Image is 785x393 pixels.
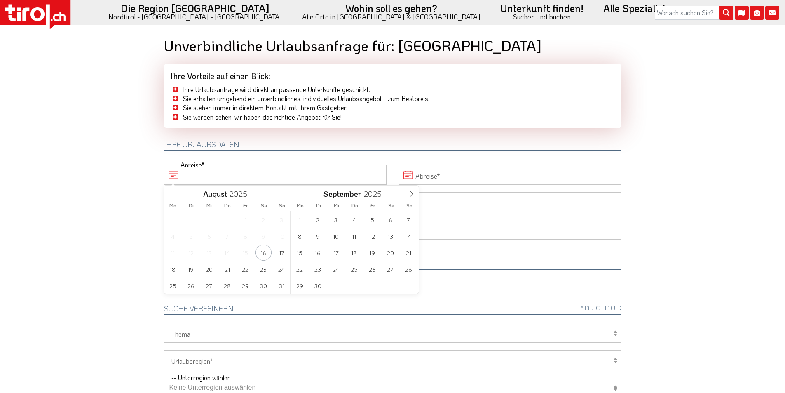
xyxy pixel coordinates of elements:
span: August 28, 2025 [219,278,235,294]
li: Ihre Urlaubsanfrage wird direkt an passende Unterkünfte geschickt. [171,85,615,94]
span: August 9, 2025 [255,228,272,244]
small: Alle Orte in [GEOGRAPHIC_DATA] & [GEOGRAPHIC_DATA] [302,13,480,20]
span: September 10, 2025 [328,228,344,244]
span: August 30, 2025 [255,278,272,294]
span: So [400,203,418,208]
div: Ihre Vorteile auf einen Blick: [164,64,621,85]
span: August 7, 2025 [219,228,235,244]
h2: Suche verfeinern [164,305,621,315]
span: Mi [328,203,346,208]
span: September 5, 2025 [364,212,380,228]
span: September [323,190,361,198]
input: Wonach suchen Sie? [655,6,733,20]
span: August 3, 2025 [274,212,290,228]
span: August 27, 2025 [201,278,217,294]
li: Sie werden sehen, wir haben das richtige Angebot für Sie! [171,113,615,122]
span: September 24, 2025 [328,261,344,277]
span: September 15, 2025 [292,245,308,261]
span: August 5, 2025 [183,228,199,244]
span: September 20, 2025 [382,245,398,261]
small: Nordtirol - [GEOGRAPHIC_DATA] - [GEOGRAPHIC_DATA] [108,13,282,20]
span: September 29, 2025 [292,278,308,294]
span: August 8, 2025 [237,228,253,244]
span: August 23, 2025 [255,261,272,277]
span: September 11, 2025 [346,228,362,244]
span: August 14, 2025 [219,245,235,261]
span: September 1, 2025 [292,212,308,228]
input: Year [227,188,254,199]
span: August 21, 2025 [219,261,235,277]
span: September 23, 2025 [310,261,326,277]
span: September 18, 2025 [346,245,362,261]
span: August 6, 2025 [201,228,217,244]
span: August 25, 2025 [165,278,181,294]
h1: Unverbindliche Urlaubsanfrage für: [GEOGRAPHIC_DATA] [164,37,621,54]
span: September 3, 2025 [328,212,344,228]
span: Sa [255,203,273,208]
span: Di [309,203,328,208]
span: September 12, 2025 [364,228,380,244]
span: August [203,190,227,198]
span: * Pflichtfeld [581,305,621,311]
span: August 22, 2025 [237,261,253,277]
span: Mo [291,203,309,208]
span: Fr [237,203,255,208]
span: September 16, 2025 [310,245,326,261]
span: August 15, 2025 [237,245,253,261]
span: So [273,203,291,208]
span: September 2, 2025 [310,212,326,228]
span: Fr [364,203,382,208]
span: August 2, 2025 [255,212,272,228]
span: Di [182,203,200,208]
span: September 30, 2025 [310,278,326,294]
span: September 7, 2025 [401,212,417,228]
span: August 18, 2025 [165,261,181,277]
span: September 6, 2025 [382,212,398,228]
span: Do [218,203,237,208]
span: September 22, 2025 [292,261,308,277]
span: August 16, 2025 [255,245,272,261]
span: September 27, 2025 [382,261,398,277]
i: Karte öffnen [735,6,749,20]
span: September 13, 2025 [382,228,398,244]
span: Mi [200,203,218,208]
span: August 24, 2025 [274,261,290,277]
span: September 4, 2025 [346,212,362,228]
span: Mo [164,203,182,208]
span: August 17, 2025 [274,245,290,261]
span: August 4, 2025 [165,228,181,244]
span: Do [346,203,364,208]
span: September 9, 2025 [310,228,326,244]
h2: Ihre Urlaubsdaten [164,141,621,151]
span: September 8, 2025 [292,228,308,244]
li: Sie erhalten umgehend ein unverbindliches, individuelles Urlaubsangebot - zum Bestpreis. [171,94,615,103]
span: August 1, 2025 [237,212,253,228]
span: August 29, 2025 [237,278,253,294]
span: September 19, 2025 [364,245,380,261]
span: Sa [382,203,400,208]
span: August 13, 2025 [201,245,217,261]
span: September 26, 2025 [364,261,380,277]
span: August 20, 2025 [201,261,217,277]
span: August 10, 2025 [274,228,290,244]
span: August 11, 2025 [165,245,181,261]
span: August 12, 2025 [183,245,199,261]
span: August 26, 2025 [183,278,199,294]
span: September 28, 2025 [401,261,417,277]
i: Fotogalerie [750,6,764,20]
span: August 31, 2025 [274,278,290,294]
input: Year [361,188,388,199]
span: September 14, 2025 [401,228,417,244]
i: Kontakt [765,6,779,20]
small: Suchen und buchen [500,13,583,20]
span: September 21, 2025 [401,245,417,261]
span: September 25, 2025 [346,261,362,277]
li: Sie stehen immer in direktem Kontakt mit Ihrem Gastgeber. [171,103,615,112]
span: August 19, 2025 [183,261,199,277]
span: September 17, 2025 [328,245,344,261]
